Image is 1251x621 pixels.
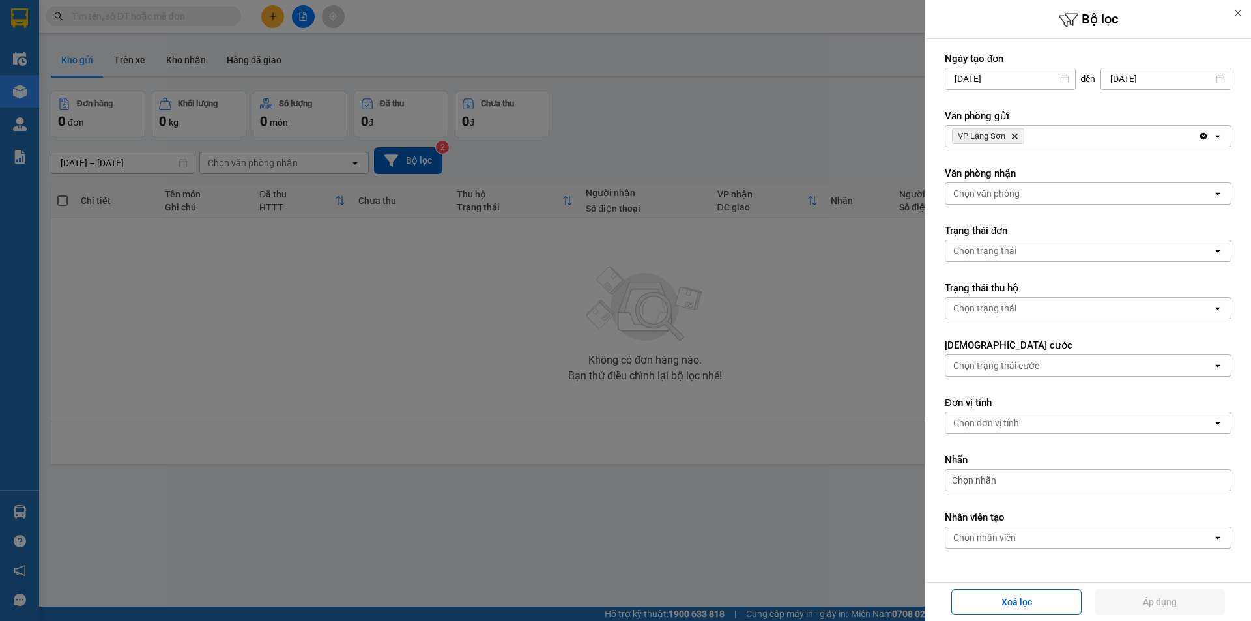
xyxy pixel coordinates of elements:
label: Văn phòng nhận [945,167,1231,180]
div: Chọn văn phòng [953,187,1020,200]
input: Selected VP Lạng Sơn. [1027,130,1028,143]
h6: Bộ lọc [925,10,1251,30]
div: Chọn trạng thái cước [953,359,1039,372]
svg: open [1213,131,1223,141]
svg: Clear all [1198,131,1209,141]
svg: open [1213,188,1223,199]
button: Xoá lọc [951,589,1082,615]
div: Chọn trạng thái [953,244,1016,257]
label: Trạng thái thu hộ [945,282,1231,295]
label: Đơn vị tính [945,396,1231,409]
label: Ngày tạo đơn [945,52,1231,65]
label: Nhãn [945,454,1231,467]
span: đến [1081,72,1096,85]
svg: open [1213,418,1223,428]
span: VP Lạng Sơn [958,131,1005,141]
label: [DEMOGRAPHIC_DATA] cước [945,339,1231,352]
label: Trạng thái đơn [945,224,1231,237]
label: Văn phòng gửi [945,109,1231,123]
span: VP Lạng Sơn, close by backspace [952,128,1024,144]
button: Áp dụng [1095,589,1225,615]
svg: open [1213,303,1223,313]
svg: open [1213,246,1223,256]
div: Chọn đơn vị tính [953,416,1019,429]
input: Select a date. [1101,68,1231,89]
svg: open [1213,532,1223,543]
label: Nhân viên tạo [945,511,1231,524]
svg: open [1213,360,1223,371]
svg: Delete [1011,132,1018,140]
span: Chọn nhãn [952,474,996,487]
div: Chọn trạng thái [953,302,1016,315]
div: Chọn nhân viên [953,531,1016,544]
input: Select a date. [945,68,1075,89]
